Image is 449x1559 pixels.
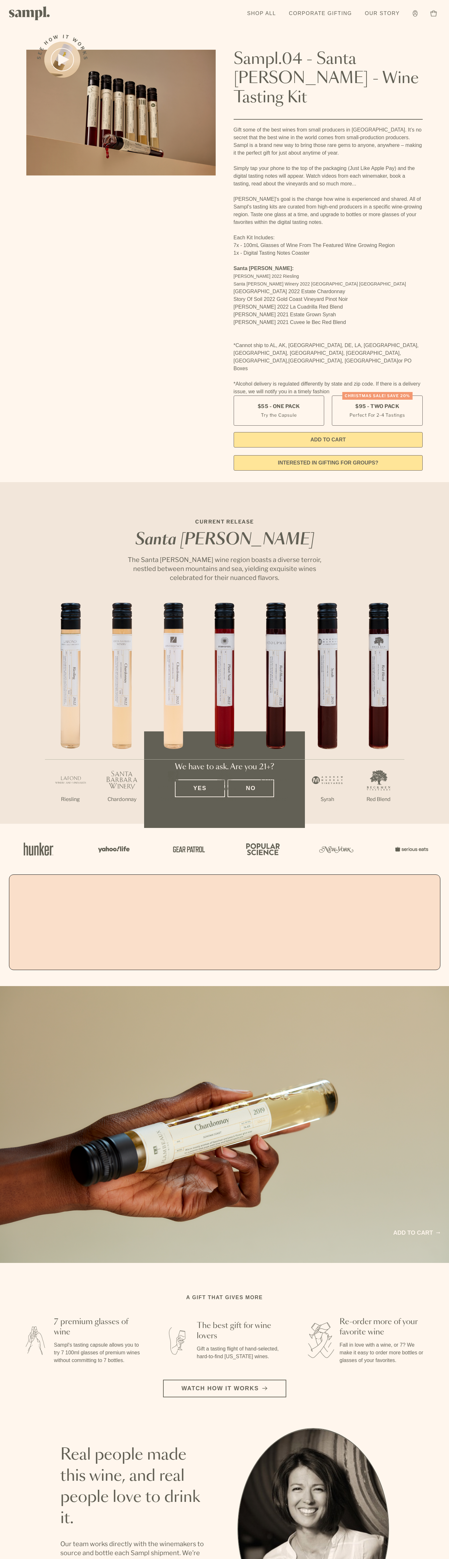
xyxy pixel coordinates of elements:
li: 1 / 7 [45,603,96,824]
small: Try the Capsule [261,412,297,418]
p: Riesling [45,796,96,803]
img: Sampl.04 - Santa Barbara - Wine Tasting Kit [26,50,216,175]
img: Sampl logo [9,6,50,20]
p: Chardonnay [96,796,148,803]
p: Red Blend [353,796,404,803]
div: Christmas SALE! Save 20% [342,392,412,400]
p: Red Blend [250,796,302,803]
button: See how it works [44,42,80,78]
li: 6 / 7 [302,603,353,824]
a: Add to cart [393,1229,440,1237]
a: Corporate Gifting [286,6,355,21]
a: interested in gifting for groups? [234,455,423,471]
button: Add to Cart [234,432,423,447]
span: $95 - Two Pack [355,403,399,410]
p: Chardonnay [148,796,199,803]
span: $55 - One Pack [258,403,300,410]
small: Perfect For 2-4 Tastings [350,412,405,418]
li: 5 / 7 [250,603,302,824]
li: 3 / 7 [148,603,199,824]
li: 7 / 7 [353,603,404,824]
li: 2 / 7 [96,603,148,824]
a: Shop All [244,6,279,21]
a: Our Story [362,6,403,21]
p: Syrah [302,796,353,803]
li: 4 / 7 [199,603,250,824]
p: Pinot Noir [199,796,250,803]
